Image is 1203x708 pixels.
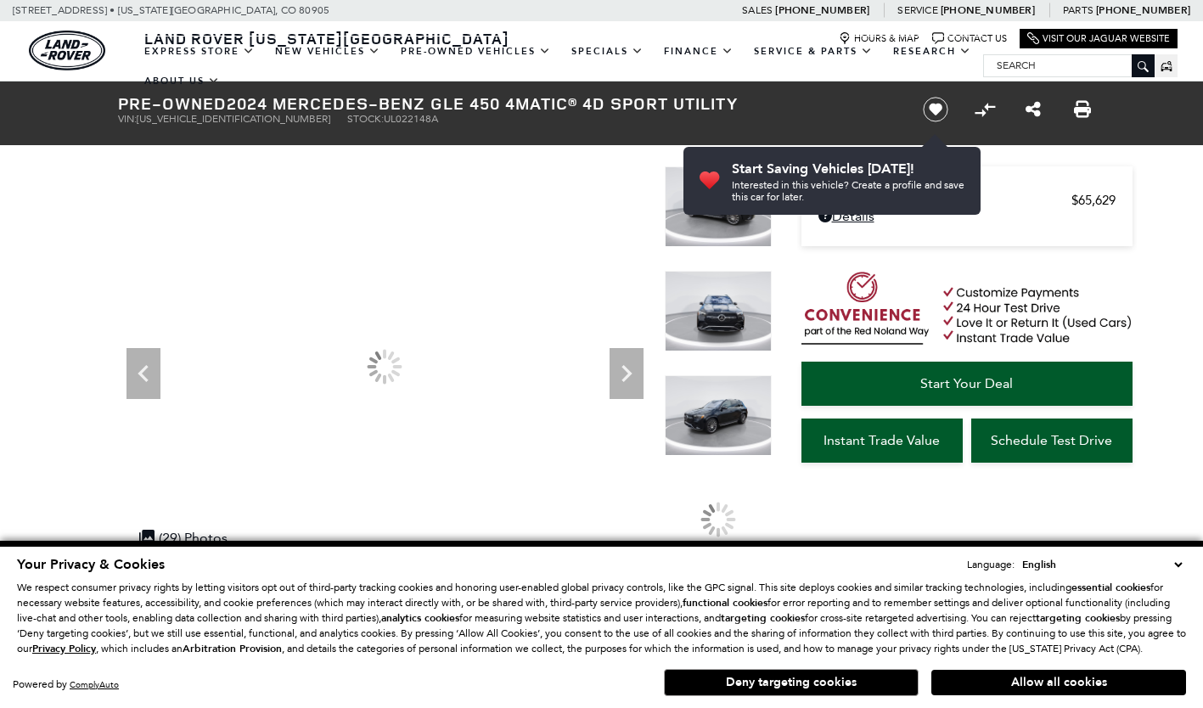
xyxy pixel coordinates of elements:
[1096,3,1190,17] a: [PHONE_NUMBER]
[931,670,1186,695] button: Allow all cookies
[1036,611,1120,625] strong: targeting cookies
[134,66,230,96] a: About Us
[883,37,981,66] a: Research
[1027,32,1170,45] a: Visit Our Jaguar Website
[347,113,384,125] span: Stock:
[1071,581,1150,594] strong: essential cookies
[29,31,105,70] a: land-rover
[818,208,1116,224] a: Details
[818,193,1116,208] a: Retailer Selling Price $65,629
[1026,99,1041,120] a: Share this Pre-Owned 2024 Mercedes-Benz GLE 450 4MATIC® 4D Sport Utility
[897,4,937,16] span: Service
[144,28,509,48] span: Land Rover [US_STATE][GEOGRAPHIC_DATA]
[32,642,96,655] u: Privacy Policy
[137,113,330,125] span: [US_VEHICLE_IDENTIFICATION_NUMBER]
[683,596,767,610] strong: functional cookies
[991,432,1112,448] span: Schedule Test Drive
[1018,556,1186,573] select: Language Select
[183,642,282,655] strong: Arbitration Provision
[134,37,983,96] nav: Main Navigation
[665,271,772,351] img: Used 2024 Black Mercedes-Benz GLE 450 image 3
[941,3,1035,17] a: [PHONE_NUMBER]
[1071,193,1116,208] span: $65,629
[654,37,744,66] a: Finance
[381,611,459,625] strong: analytics cookies
[391,37,561,66] a: Pre-Owned Vehicles
[265,37,391,66] a: New Vehicles
[1074,99,1091,120] a: Print this Pre-Owned 2024 Mercedes-Benz GLE 450 4MATIC® 4D Sport Utility
[32,643,96,655] a: Privacy Policy
[824,432,940,448] span: Instant Trade Value
[13,679,119,690] div: Powered by
[118,92,227,115] strong: Pre-Owned
[664,669,919,696] button: Deny targeting cookies
[665,375,772,456] img: Used 2024 Black Mercedes-Benz GLE 450 image 4
[920,375,1013,391] span: Start Your Deal
[610,348,644,399] div: Next
[972,97,998,122] button: Compare vehicle
[126,348,160,399] div: Previous
[839,32,919,45] a: Hours & Map
[721,611,805,625] strong: targeting cookies
[131,521,236,554] div: (29) Photos
[29,31,105,70] img: Land Rover
[561,37,654,66] a: Specials
[70,679,119,690] a: ComplyAuto
[742,4,773,16] span: Sales
[384,113,438,125] span: UL022148A
[967,559,1015,570] div: Language:
[134,37,265,66] a: EXPRESS STORE
[1063,4,1093,16] span: Parts
[17,580,1186,656] p: We respect consumer privacy rights by letting visitors opt out of third-party tracking cookies an...
[665,166,772,247] img: Used 2024 Black Mercedes-Benz GLE 450 image 2
[13,4,329,16] a: [STREET_ADDRESS] • [US_STATE][GEOGRAPHIC_DATA], CO 80905
[118,113,137,125] span: VIN:
[971,419,1133,463] a: Schedule Test Drive
[818,193,1071,208] span: Retailer Selling Price
[134,28,520,48] a: Land Rover [US_STATE][GEOGRAPHIC_DATA]
[118,94,895,113] h1: 2024 Mercedes-Benz GLE 450 4MATIC® 4D Sport Utility
[744,37,883,66] a: Service & Parts
[775,3,869,17] a: [PHONE_NUMBER]
[932,32,1007,45] a: Contact Us
[801,362,1133,406] a: Start Your Deal
[17,555,165,574] span: Your Privacy & Cookies
[917,96,954,123] button: Save vehicle
[984,55,1154,76] input: Search
[801,419,963,463] a: Instant Trade Value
